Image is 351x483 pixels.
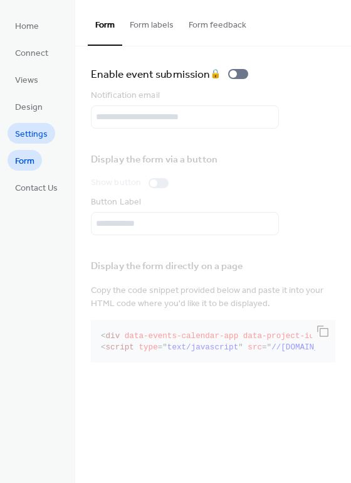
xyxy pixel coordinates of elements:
span: Form [15,155,34,168]
span: Contact Us [15,182,58,195]
a: Contact Us [8,177,65,198]
span: Settings [15,128,48,141]
a: Home [8,15,46,36]
span: Views [15,74,38,87]
a: Connect [8,42,56,63]
a: Design [8,96,50,117]
a: Form [8,150,42,171]
a: Settings [8,123,55,144]
a: Views [8,69,46,90]
span: Design [15,101,43,114]
span: Home [15,20,39,33]
span: Connect [15,47,48,60]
